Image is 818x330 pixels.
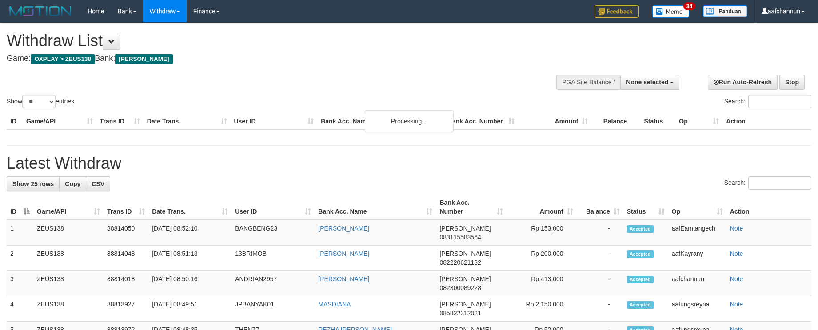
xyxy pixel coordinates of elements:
th: Bank Acc. Number: activate to sort column ascending [436,195,506,220]
th: Amount [518,113,592,130]
div: PGA Site Balance / [556,75,620,90]
th: Trans ID [96,113,144,130]
td: ZEUS138 [33,220,104,246]
span: CSV [92,180,104,187]
a: Copy [59,176,86,191]
td: Rp 200,000 [507,246,577,271]
td: ZEUS138 [33,246,104,271]
th: Op [675,113,722,130]
th: Date Trans. [144,113,231,130]
th: Op: activate to sort column ascending [668,195,726,220]
th: Date Trans.: activate to sort column ascending [148,195,231,220]
span: [PERSON_NAME] [439,225,491,232]
th: Amount: activate to sort column ascending [507,195,577,220]
h4: Game: Bank: [7,54,536,63]
th: Balance [591,113,640,130]
div: Processing... [365,110,454,132]
img: Button%20Memo.svg [652,5,690,18]
a: Show 25 rows [7,176,60,191]
td: 88814048 [104,246,148,271]
a: MASDIANA [318,301,351,308]
span: Show 25 rows [12,180,54,187]
a: Note [730,225,743,232]
td: 13BRIMOB [231,246,315,271]
th: Bank Acc. Name: activate to sort column ascending [315,195,436,220]
td: aafungsreyna [668,296,726,322]
input: Search: [748,95,811,108]
span: Copy [65,180,80,187]
a: Note [730,275,743,282]
a: CSV [86,176,110,191]
th: Balance: activate to sort column ascending [577,195,623,220]
th: Game/API [23,113,96,130]
td: 3 [7,271,33,296]
th: User ID [231,113,318,130]
span: [PERSON_NAME] [439,275,491,282]
th: ID [7,113,23,130]
a: [PERSON_NAME] [318,250,369,257]
td: aafchannun [668,271,726,296]
img: Feedback.jpg [595,5,639,18]
a: Note [730,250,743,257]
a: [PERSON_NAME] [318,275,369,282]
th: Action [726,195,811,220]
h1: Latest Withdraw [7,155,811,172]
th: Status: activate to sort column ascending [623,195,668,220]
a: Stop [779,75,805,90]
td: - [577,246,623,271]
span: [PERSON_NAME] [439,250,491,257]
td: aafKayrany [668,246,726,271]
th: User ID: activate to sort column ascending [231,195,315,220]
th: ID: activate to sort column descending [7,195,33,220]
td: - [577,220,623,246]
span: Copy 082220621132 to clipboard [439,259,481,266]
td: 4 [7,296,33,322]
span: Accepted [627,276,654,283]
label: Show entries [7,95,74,108]
td: [DATE] 08:51:13 [148,246,231,271]
td: Rp 413,000 [507,271,577,296]
td: JPBANYAK01 [231,296,315,322]
td: BANGBENG23 [231,220,315,246]
td: Rp 153,000 [507,220,577,246]
select: Showentries [22,95,56,108]
a: Note [730,301,743,308]
td: [DATE] 08:49:51 [148,296,231,322]
a: Run Auto-Refresh [708,75,778,90]
td: 88813927 [104,296,148,322]
span: Accepted [627,250,654,258]
span: Copy 085822312021 to clipboard [439,310,481,317]
td: ANDRIAN2957 [231,271,315,296]
td: 1 [7,220,33,246]
span: [PERSON_NAME] [115,54,172,64]
td: aafEamtangech [668,220,726,246]
button: None selected [620,75,679,90]
span: Copy 082300089228 to clipboard [439,284,481,291]
th: Trans ID: activate to sort column ascending [104,195,148,220]
span: [PERSON_NAME] [439,301,491,308]
a: [PERSON_NAME] [318,225,369,232]
label: Search: [724,176,811,190]
td: 88814050 [104,220,148,246]
span: Accepted [627,301,654,309]
td: [DATE] 08:50:16 [148,271,231,296]
th: Status [640,113,675,130]
td: ZEUS138 [33,296,104,322]
span: Accepted [627,225,654,233]
input: Search: [748,176,811,190]
td: ZEUS138 [33,271,104,296]
td: [DATE] 08:52:10 [148,220,231,246]
td: - [577,271,623,296]
th: Bank Acc. Name [317,113,444,130]
span: None selected [626,79,668,86]
span: Copy 083115583564 to clipboard [439,234,481,241]
h1: Withdraw List [7,32,536,50]
img: MOTION_logo.png [7,4,74,18]
th: Action [722,113,811,130]
span: OXPLAY > ZEUS138 [31,54,95,64]
td: Rp 2,150,000 [507,296,577,322]
label: Search: [724,95,811,108]
td: - [577,296,623,322]
td: 88814018 [104,271,148,296]
th: Bank Acc. Number [444,113,518,130]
